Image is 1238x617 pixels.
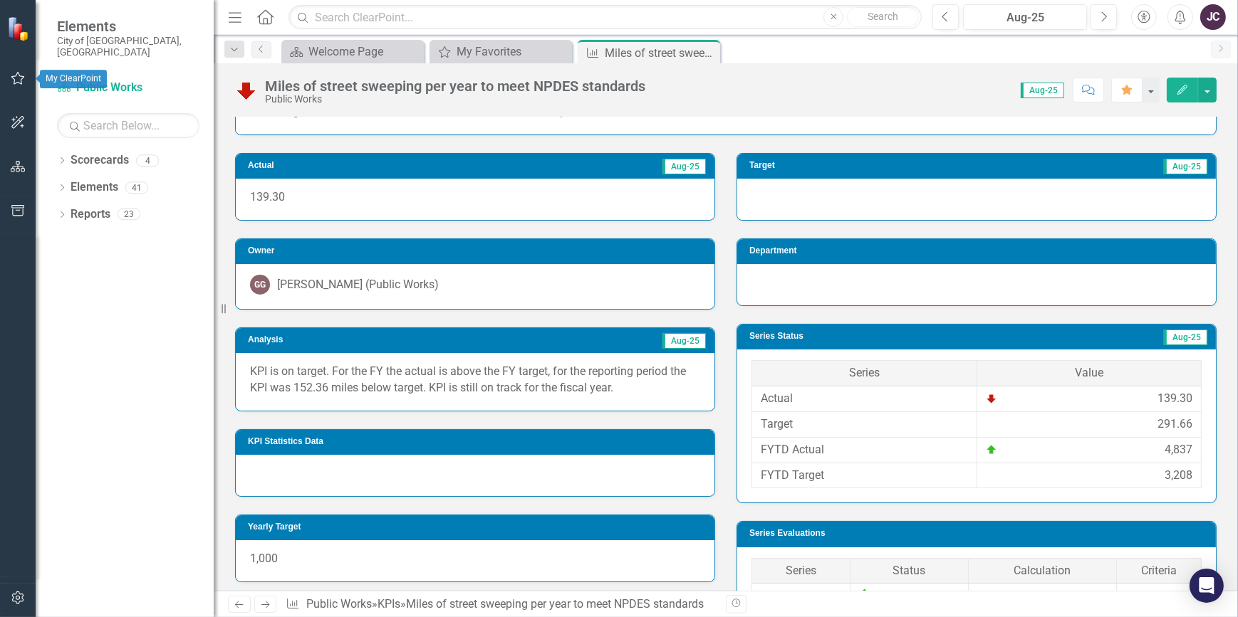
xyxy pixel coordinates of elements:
div: Miles of street sweeping per year to meet NPDES standards [406,597,704,611]
p: 1,000 [250,551,700,567]
div: GG [250,275,270,295]
h3: Yearly Target [248,522,707,532]
a: Scorecards [71,152,129,169]
a: KPIs [378,597,400,611]
span: Aug-25 [1164,159,1207,174]
button: Search [847,7,918,27]
h3: Target [749,161,916,170]
h3: KPI Statistics Data [248,437,707,446]
div: 291.66 [1158,416,1192,433]
div: Welcome Page [308,43,420,60]
h3: Department [749,246,1209,255]
span: Aug-25 [662,333,706,349]
div: 41 [125,181,148,194]
span: Elements [57,18,199,35]
a: Elements [71,179,118,196]
div: 23 [118,209,140,221]
input: Search ClearPoint... [288,5,922,30]
td: >= Target [969,584,1117,609]
td: FYTD Target [752,463,977,488]
h3: Analysis [248,335,449,344]
div: » » [286,596,715,613]
img: ClearPoint Strategy [7,16,32,41]
div: Miles of street sweeping per year to meet NPDES standards [605,44,717,62]
th: Series [752,361,977,386]
h3: Series Evaluations [749,529,1209,538]
span: Aug-25 [1164,329,1207,345]
div: 4 [136,154,159,167]
td: Actual [752,386,977,411]
span: Aug-25 [1021,83,1064,98]
button: Aug-25 [963,4,1087,30]
div: 3,208 [1165,468,1192,484]
td: >= 291.66 [1116,584,1201,609]
h3: Series Status [749,332,1001,341]
div: 139.30 [1158,391,1192,407]
div: My Favorites [457,43,568,60]
th: Series [752,558,851,584]
div: My ClearPoint [40,70,107,88]
span: Aug-25 [662,159,706,174]
a: Public Works [306,597,372,611]
div: Aug-25 [968,9,1082,26]
th: Criteria [1116,558,1201,584]
div: 4,837 [1165,442,1192,458]
img: On Target [986,444,997,455]
a: Welcome Page [285,43,420,60]
span: Search [868,11,898,22]
div: Miles of street sweeping per year to meet NPDES standards [265,78,645,94]
input: Search Below... [57,113,199,138]
div: On Target [859,588,959,604]
h3: Actual [248,161,417,170]
img: Below Plan [986,393,997,404]
h3: Owner [248,246,707,255]
th: Status [850,558,968,584]
a: My Favorites [433,43,568,60]
img: On Target [859,588,870,599]
small: City of [GEOGRAPHIC_DATA], [GEOGRAPHIC_DATA] [57,35,199,58]
div: [PERSON_NAME] (Public Works) [277,277,439,293]
p: KPI is on target. For the FY the actual is above the FY target, for the reporting period the KPI ... [250,364,700,396]
button: JC [1200,4,1226,30]
div: Open Intercom Messenger [1190,569,1224,603]
td: Target [752,411,977,437]
img: Below Plan [235,79,258,102]
div: Public Works [265,94,645,105]
a: Reports [71,206,110,223]
a: Public Works [57,80,199,96]
span: 139.30 [250,190,285,204]
th: Calculation [969,558,1117,584]
td: FYTD Actual [752,437,977,463]
th: Value [977,361,1202,386]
